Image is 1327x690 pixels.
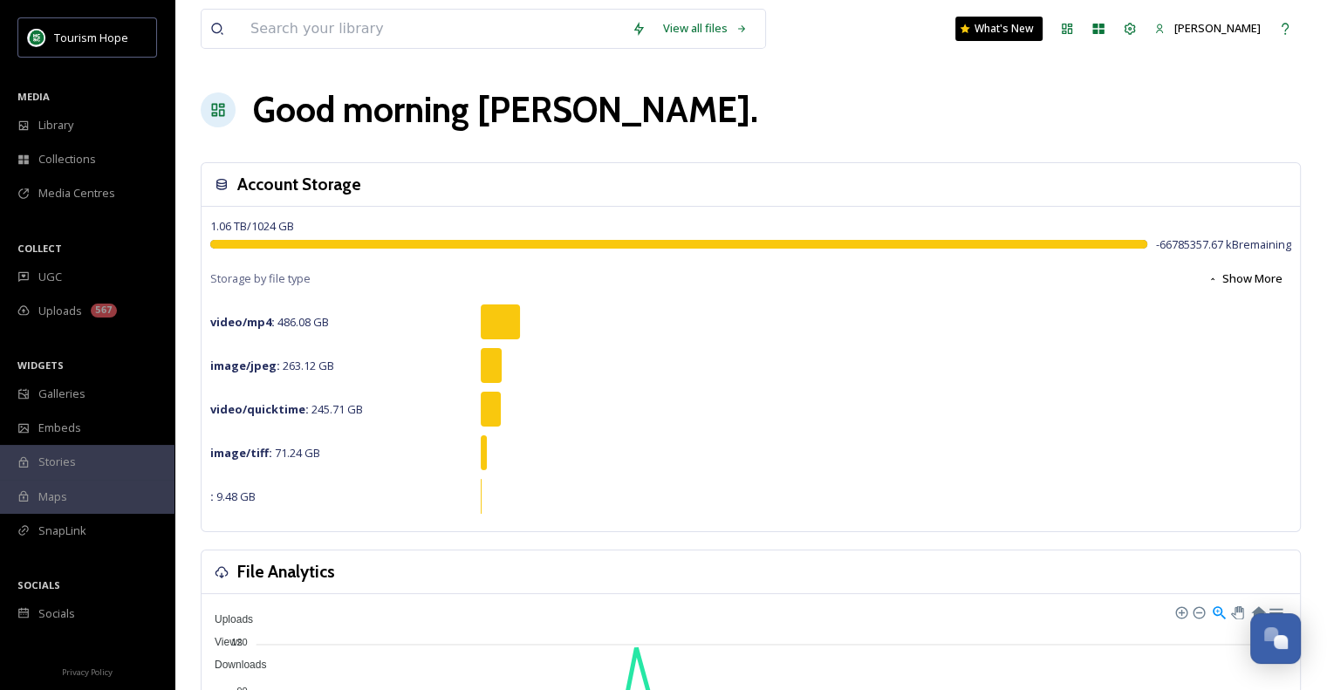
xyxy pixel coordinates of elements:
img: logo.png [28,29,45,46]
span: Library [38,117,73,133]
strong: image/jpeg : [210,358,280,373]
span: Collections [38,151,96,167]
span: Media Centres [38,185,115,202]
span: Storage by file type [210,270,311,287]
div: Selection Zoom [1211,604,1226,618]
span: 9.48 GB [210,488,256,504]
a: Privacy Policy [62,660,113,681]
a: View all files [654,11,756,45]
span: Maps [38,488,67,505]
span: SnapLink [38,523,86,539]
span: Socials [38,605,75,622]
span: [PERSON_NAME] [1174,20,1261,36]
div: 567 [91,304,117,318]
span: UGC [38,269,62,285]
button: Open Chat [1250,613,1301,664]
span: WIDGETS [17,359,64,372]
span: Downloads [202,659,266,671]
span: 71.24 GB [210,445,320,461]
span: 486.08 GB [210,314,329,330]
a: What's New [955,17,1043,41]
span: Embeds [38,420,81,436]
tspan: 120 [231,637,247,647]
strong: video/quicktime : [210,401,309,417]
h3: Account Storage [237,172,361,197]
span: 245.71 GB [210,401,363,417]
span: Galleries [38,386,86,402]
span: SOCIALS [17,578,60,591]
strong: image/tiff : [210,445,272,461]
span: 263.12 GB [210,358,334,373]
span: COLLECT [17,242,62,255]
span: Privacy Policy [62,666,113,678]
span: Views [202,636,243,648]
strong: : [210,488,214,504]
span: MEDIA [17,90,50,103]
input: Search your library [242,10,623,48]
div: Reset Zoom [1250,604,1265,618]
span: Uploads [38,303,82,319]
div: Zoom In [1174,605,1187,618]
button: Show More [1199,262,1291,296]
span: Stories [38,454,76,470]
h1: Good morning [PERSON_NAME] . [253,84,758,136]
a: [PERSON_NAME] [1146,11,1269,45]
strong: video/mp4 : [210,314,275,330]
div: Zoom Out [1192,605,1204,618]
div: Menu [1268,604,1283,618]
div: Panning [1231,606,1241,617]
h3: File Analytics [237,559,335,584]
span: Uploads [202,613,253,625]
span: -66785357.67 kB remaining [1156,236,1291,253]
span: Tourism Hope [54,30,128,45]
span: 1.06 TB / 1024 GB [210,218,294,234]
